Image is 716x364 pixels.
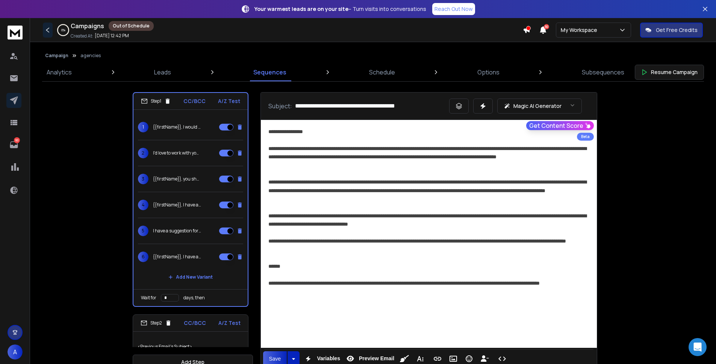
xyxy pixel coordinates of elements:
[473,63,504,81] a: Options
[153,176,201,182] p: {{firstName}}, you should be posting more content
[268,102,292,111] p: Subject:
[141,320,172,326] div: Step 2
[138,122,148,132] span: 1
[477,68,500,77] p: Options
[138,336,244,357] p: <Previous Email's Subject>
[254,5,426,13] p: – Turn visits into conversations
[71,21,104,30] h1: Campaigns
[154,68,171,77] p: Leads
[162,270,219,285] button: Add New Variant
[153,254,201,260] p: {{firstName}}, I have an idea for you
[8,344,23,359] button: A
[218,97,240,105] p: A/Z Test
[138,252,148,262] span: 6
[138,226,148,236] span: 5
[133,92,248,307] li: Step1CC/BCCA/Z Test1{{firstName}}, I would love to work with you2I'd love to work with you, {{fir...
[249,63,291,81] a: Sequences
[47,68,72,77] p: Analytics
[153,124,201,130] p: {{firstName}}, I would love to work with you
[218,319,241,327] p: A/Z Test
[513,102,562,110] p: Magic AI Generator
[153,228,201,234] p: I have a suggestion for you, {{firstName}}
[14,137,20,143] p: 60
[357,355,396,362] span: Preview Email
[497,99,582,114] button: Magic AI Generator
[640,23,703,38] button: Get Free Credits
[183,97,206,105] p: CC/BCC
[656,26,698,34] p: Get Free Credits
[544,24,549,29] span: 50
[577,63,629,81] a: Subsequences
[253,68,286,77] p: Sequences
[95,33,129,39] p: [DATE] 12:42 PM
[138,148,148,158] span: 2
[141,98,171,105] div: Step 1
[432,3,475,15] a: Reach Out Now
[109,21,154,31] div: Out of Schedule
[526,121,594,130] button: Get Content Score
[183,295,205,301] p: days, then
[689,338,707,356] div: Open Intercom Messenger
[635,65,704,80] button: Resume Campaign
[141,295,156,301] p: Wait for
[153,150,201,156] p: I'd love to work with you, {{firstName}}
[184,319,206,327] p: CC/BCC
[61,28,65,32] p: 0 %
[254,5,348,12] strong: Your warmest leads are on your site
[153,202,201,208] p: {{firstName}}, I have a suggestion for you
[315,355,342,362] span: Variables
[434,5,473,13] p: Reach Out Now
[138,200,148,210] span: 4
[365,63,400,81] a: Schedule
[6,137,21,152] a: 60
[150,63,176,81] a: Leads
[577,133,594,141] div: Beta
[8,26,23,39] img: logo
[582,68,624,77] p: Subsequences
[80,53,101,59] p: agencies
[138,174,148,184] span: 3
[71,33,93,39] p: Created At:
[369,68,395,77] p: Schedule
[45,53,68,59] button: Campaign
[561,26,600,34] p: My Workspace
[42,63,76,81] a: Analytics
